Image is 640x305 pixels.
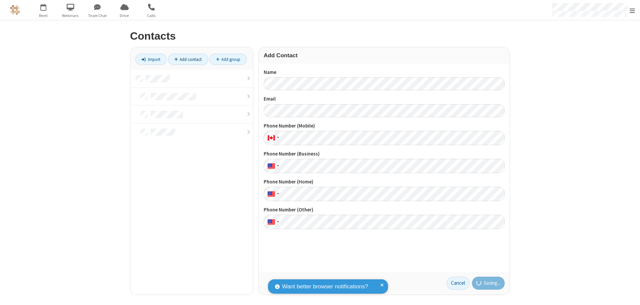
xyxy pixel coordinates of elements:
[209,54,247,65] a: Add group
[168,54,208,65] a: Add contact
[264,215,281,229] div: United States: + 1
[264,95,505,103] label: Email
[264,187,281,201] div: United States: + 1
[484,279,500,287] span: Saving...
[264,150,505,158] label: Phone Number (Business)
[58,13,83,19] span: Webinars
[31,13,56,19] span: Meet
[112,13,137,19] span: Drive
[135,54,167,65] a: Import
[282,282,368,291] span: Want better browser notifications?
[10,5,20,15] img: QA Selenium DO NOT DELETE OR CHANGE
[623,288,635,300] iframe: Chat
[447,277,469,290] a: Cancel
[264,122,505,130] label: Phone Number (Mobile)
[139,13,164,19] span: Calls
[264,159,281,173] div: United States: + 1
[264,69,505,76] label: Name
[472,277,505,290] button: Saving...
[85,13,110,19] span: Team Chat
[264,178,505,186] label: Phone Number (Home)
[264,206,505,214] label: Phone Number (Other)
[264,131,281,145] div: Canada: + 1
[264,52,505,59] h3: Add Contact
[130,30,510,42] h2: Contacts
